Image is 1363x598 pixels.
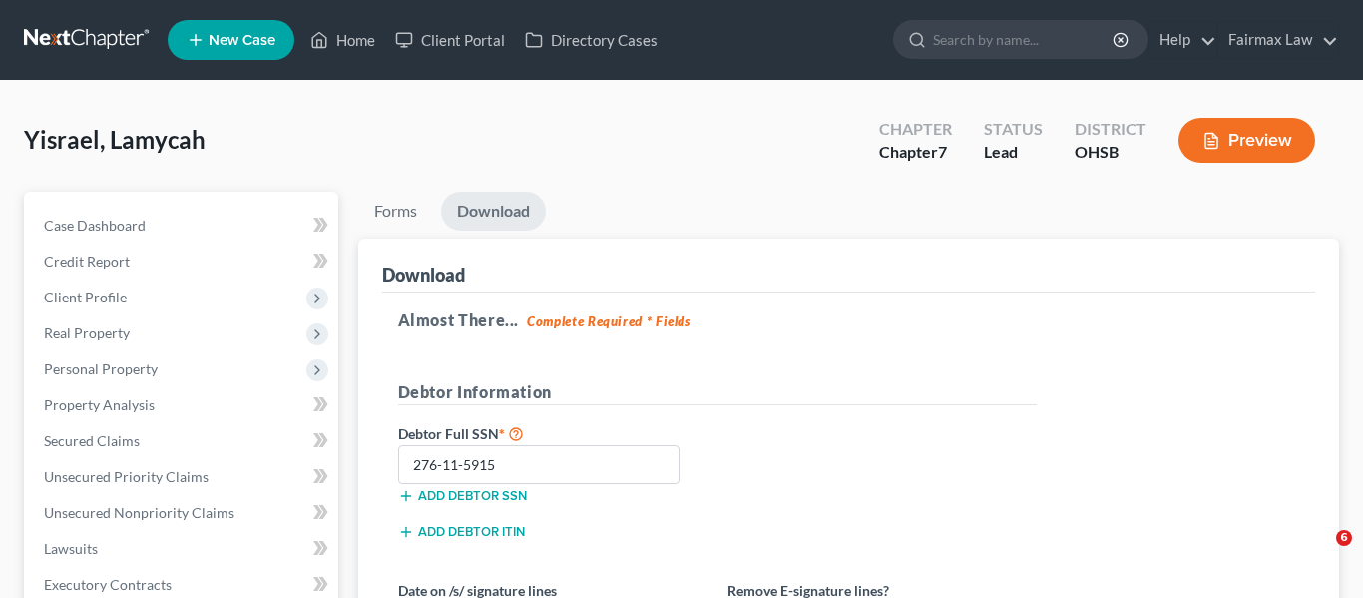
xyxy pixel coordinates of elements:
span: Executory Contracts [44,576,172,593]
span: Unsecured Priority Claims [44,468,209,485]
a: Client Portal [385,22,515,58]
a: Forms [358,192,433,231]
a: Directory Cases [515,22,668,58]
input: XXX-XX-XXXX [398,445,681,485]
span: Yisrael, Lamycah [24,125,206,154]
span: Personal Property [44,360,158,377]
a: Download [441,192,546,231]
button: Add debtor ITIN [398,524,525,540]
div: Lead [984,141,1043,164]
button: Add debtor SSN [398,488,527,504]
label: Debtor Full SSN [388,421,717,445]
div: District [1075,118,1146,141]
span: Case Dashboard [44,217,146,234]
span: Property Analysis [44,396,155,413]
a: Unsecured Nonpriority Claims [28,495,338,531]
iframe: Intercom live chat [1295,530,1343,578]
a: Case Dashboard [28,208,338,244]
h5: Almost There... [398,308,1300,332]
span: Client Profile [44,289,127,305]
span: 7 [938,142,947,161]
a: Credit Report [28,244,338,280]
a: Lawsuits [28,531,338,567]
input: Search by name... [933,21,1116,58]
a: Home [300,22,385,58]
span: 6 [1336,530,1352,546]
a: Property Analysis [28,387,338,423]
span: Real Property [44,324,130,341]
strong: Complete Required * Fields [527,313,691,329]
div: Chapter [879,141,952,164]
span: New Case [209,33,275,48]
div: Download [382,263,465,287]
div: Status [984,118,1043,141]
a: Help [1149,22,1216,58]
a: Secured Claims [28,423,338,459]
span: Unsecured Nonpriority Claims [44,504,234,521]
button: Preview [1178,118,1315,163]
div: Chapter [879,118,952,141]
a: Unsecured Priority Claims [28,459,338,495]
a: Fairmax Law [1218,22,1338,58]
span: Credit Report [44,253,130,270]
h5: Debtor Information [398,380,1037,405]
span: Lawsuits [44,540,98,557]
span: Secured Claims [44,432,140,449]
div: OHSB [1075,141,1146,164]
